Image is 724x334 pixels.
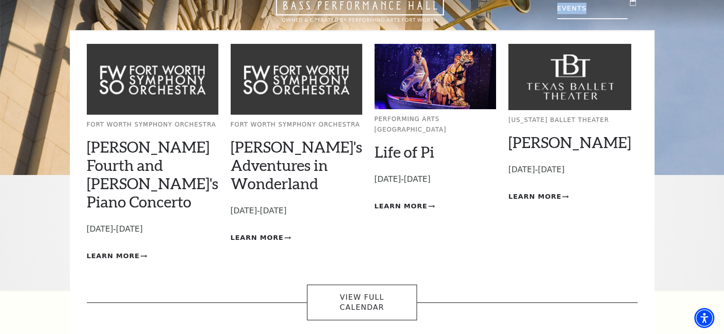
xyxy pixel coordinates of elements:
p: [US_STATE] Ballet Theater [508,115,631,126]
img: Performing Arts Fort Worth [375,44,497,109]
span: Learn More [87,250,140,262]
p: Fort Worth Symphony Orchestra [231,120,362,130]
a: Learn More Peter Pan [508,191,569,202]
img: Fort Worth Symphony Orchestra [231,44,362,115]
div: Accessibility Menu [694,308,714,328]
p: [DATE]-[DATE] [375,173,497,186]
img: Texas Ballet Theater [508,44,631,110]
p: [DATE]-[DATE] [508,163,631,176]
span: Learn More [375,201,428,212]
p: Performing Arts [GEOGRAPHIC_DATA] [375,114,497,135]
a: Learn More Life of Pi [375,201,435,212]
a: Learn More Alice's Adventures in Wonderland [231,232,291,244]
a: [PERSON_NAME] [508,133,631,151]
a: Life of Pi [375,143,434,161]
a: [PERSON_NAME] Fourth and [PERSON_NAME]'s Piano Concerto [87,138,218,211]
span: Learn More [508,191,561,202]
p: [DATE]-[DATE] [87,223,218,236]
img: Fort Worth Symphony Orchestra [87,44,218,115]
p: [DATE]-[DATE] [231,204,362,217]
p: Fort Worth Symphony Orchestra [87,120,218,130]
a: View Full Calendar [307,285,417,321]
a: Learn More Brahms Fourth and Grieg's Piano Concerto [87,250,147,262]
a: [PERSON_NAME]'s Adventures in Wonderland [231,138,362,192]
span: Learn More [231,232,284,244]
